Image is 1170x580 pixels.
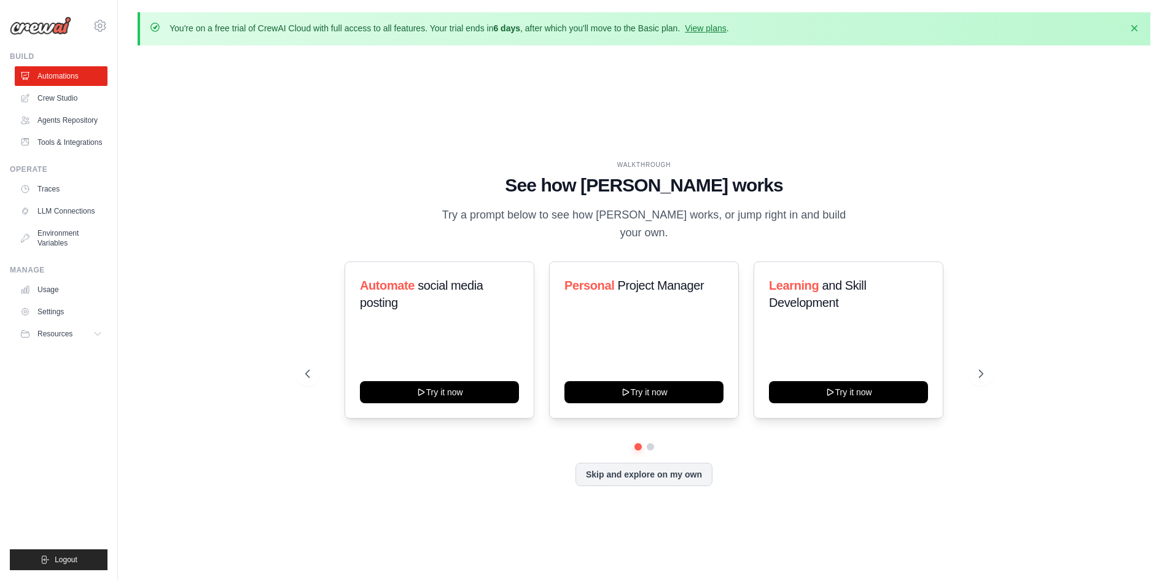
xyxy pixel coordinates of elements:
[685,23,726,33] a: View plans
[15,302,107,322] a: Settings
[15,280,107,300] a: Usage
[438,206,851,242] p: Try a prompt below to see how [PERSON_NAME] works, or jump right in and build your own.
[15,223,107,253] a: Environment Variables
[769,279,819,292] span: Learning
[305,160,983,169] div: WALKTHROUGH
[617,279,704,292] span: Project Manager
[10,164,107,174] div: Operate
[564,381,723,403] button: Try it now
[360,279,415,292] span: Automate
[15,110,107,130] a: Agents Repository
[10,549,107,570] button: Logout
[360,381,519,403] button: Try it now
[769,381,928,403] button: Try it now
[360,279,483,309] span: social media posting
[564,279,614,292] span: Personal
[493,23,520,33] strong: 6 days
[15,88,107,108] a: Crew Studio
[305,174,983,196] h1: See how [PERSON_NAME] works
[10,17,71,35] img: Logo
[170,22,729,34] p: You're on a free trial of CrewAI Cloud with full access to all features. Your trial ends in , aft...
[15,324,107,344] button: Resources
[55,555,77,565] span: Logout
[15,66,107,86] a: Automations
[15,179,107,199] a: Traces
[15,133,107,152] a: Tools & Integrations
[15,201,107,221] a: LLM Connections
[10,265,107,275] div: Manage
[37,329,72,339] span: Resources
[10,52,107,61] div: Build
[575,463,712,486] button: Skip and explore on my own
